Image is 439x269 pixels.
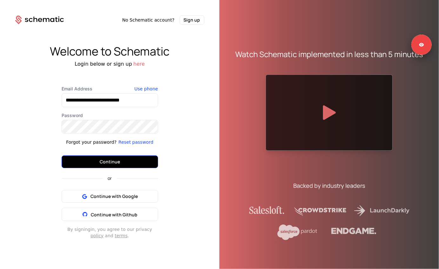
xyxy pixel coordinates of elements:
[90,233,103,238] a: policy
[118,139,153,145] button: Reset password
[103,176,117,180] span: or
[62,155,158,168] button: Continue
[133,60,145,68] button: here
[91,212,137,218] span: Continue with Github
[90,193,138,200] span: Continue with Google
[115,233,128,238] a: terms
[62,190,158,203] button: Continue with Google
[122,17,175,23] span: No Schematic account?
[293,181,365,190] div: Backed by industry leaders
[62,226,158,239] div: By signing in , you agree to our privacy and .
[62,112,158,119] label: Password
[134,86,158,92] button: Use phone
[66,139,116,145] div: Forgot your password?
[235,49,423,59] div: Watch Schematic implemented in less than 5 minutes
[62,86,158,92] label: Email Address
[62,208,158,221] button: Continue with Github
[180,15,204,25] button: Sign up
